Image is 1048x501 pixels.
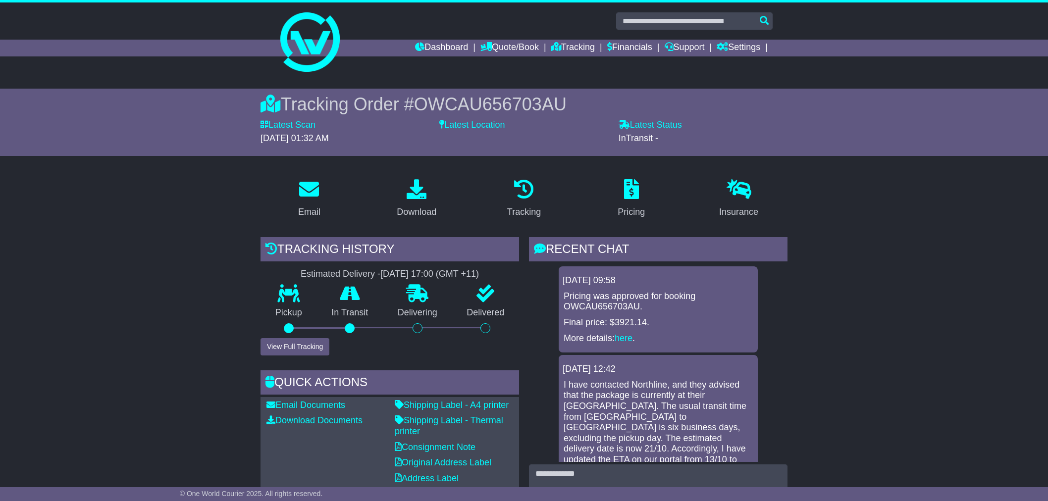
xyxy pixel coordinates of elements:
a: Support [665,40,705,56]
p: Final price: $3921.14. [564,317,753,328]
div: Tracking Order # [261,94,787,115]
a: Insurance [713,176,765,222]
span: InTransit - [619,133,658,143]
a: Tracking [551,40,595,56]
button: View Full Tracking [261,338,329,355]
span: [DATE] 01:32 AM [261,133,329,143]
a: Tracking [501,176,547,222]
span: OWCAU656703AU [414,94,567,114]
div: Pricing [618,205,645,219]
a: Email [292,176,327,222]
a: Shipping Label - Thermal printer [395,415,503,436]
label: Latest Scan [261,120,315,131]
div: Tracking [507,205,541,219]
p: More details: . [564,333,753,344]
a: here [615,333,632,343]
p: In Transit [317,307,383,318]
div: Estimated Delivery - [261,269,519,280]
label: Latest Status [619,120,682,131]
a: Download [390,176,443,222]
div: [DATE] 12:42 [563,364,754,375]
p: Pickup [261,307,317,318]
div: Quick Actions [261,370,519,397]
label: Latest Location [439,120,505,131]
a: Shipping Label - A4 printer [395,400,509,410]
div: Insurance [719,205,758,219]
div: [DATE] 09:58 [563,275,754,286]
p: Pricing was approved for booking OWCAU656703AU. [564,291,753,312]
a: Address Label [395,473,459,483]
div: Download [397,205,436,219]
a: Dashboard [415,40,468,56]
a: Pricing [611,176,651,222]
div: Tracking history [261,237,519,264]
p: I have contacted Northline, and they advised that the package is currently at their [GEOGRAPHIC_D... [564,380,753,476]
a: Email Documents [266,400,345,410]
a: Download Documents [266,415,363,425]
span: © One World Courier 2025. All rights reserved. [180,490,323,498]
a: Financials [607,40,652,56]
a: Quote/Book [480,40,539,56]
a: Consignment Note [395,442,475,452]
p: Delivering [383,307,452,318]
p: Delivered [452,307,520,318]
div: RECENT CHAT [529,237,787,264]
a: Settings [717,40,760,56]
div: Email [298,205,320,219]
a: Original Address Label [395,457,491,467]
div: [DATE] 17:00 (GMT +11) [380,269,479,280]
